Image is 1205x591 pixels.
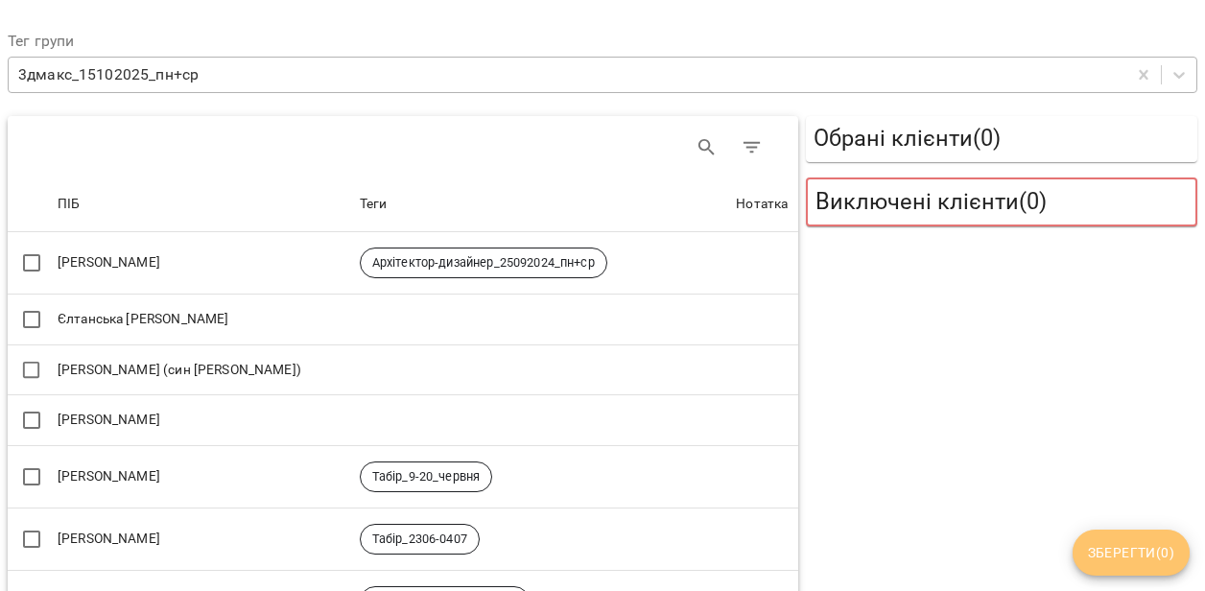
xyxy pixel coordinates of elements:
h5: Виключені клієнти ( 0 ) [815,187,1188,217]
span: Зберегти ( 0 ) [1088,541,1174,564]
span: ПІБ [58,193,352,216]
div: Sort [360,193,388,216]
td: [PERSON_NAME] [54,232,356,295]
button: Зберегти(0) [1073,530,1190,576]
div: ПІБ [58,193,80,216]
td: Єлтанська [PERSON_NAME] [54,294,356,344]
div: Table Toolbar [8,116,798,177]
td: [PERSON_NAME] [54,445,356,508]
td: [PERSON_NAME] (син [PERSON_NAME]) [54,344,356,395]
button: Фільтр [729,125,775,171]
div: Sort [58,193,80,216]
td: [PERSON_NAME] [54,395,356,446]
div: Теги [360,193,388,216]
span: Табір_9-20_червня [361,468,492,485]
span: Табір_2306-0407 [361,531,479,548]
div: Нотатка [736,193,788,216]
span: Архітектор-дизайнер_25092024_пн+ср [361,254,606,272]
td: [PERSON_NAME] [54,508,356,570]
span: Теги [360,193,729,216]
span: Нотатка [736,193,794,216]
h5: Обрані клієнти ( 0 ) [814,124,1190,154]
label: Тег групи [8,34,1197,49]
div: Sort [736,193,788,216]
button: Search [684,125,730,171]
div: 3дмакс_15102025_пн+ср [18,63,199,86]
